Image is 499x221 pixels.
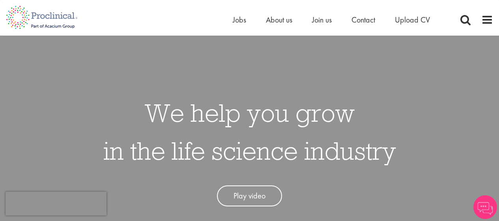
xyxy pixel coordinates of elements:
[312,15,332,25] a: Join us
[266,15,292,25] a: About us
[103,94,396,170] h1: We help you grow in the life science industry
[233,15,246,25] a: Jobs
[351,15,375,25] a: Contact
[395,15,430,25] a: Upload CV
[473,195,497,219] img: Chatbot
[217,185,282,206] a: Play video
